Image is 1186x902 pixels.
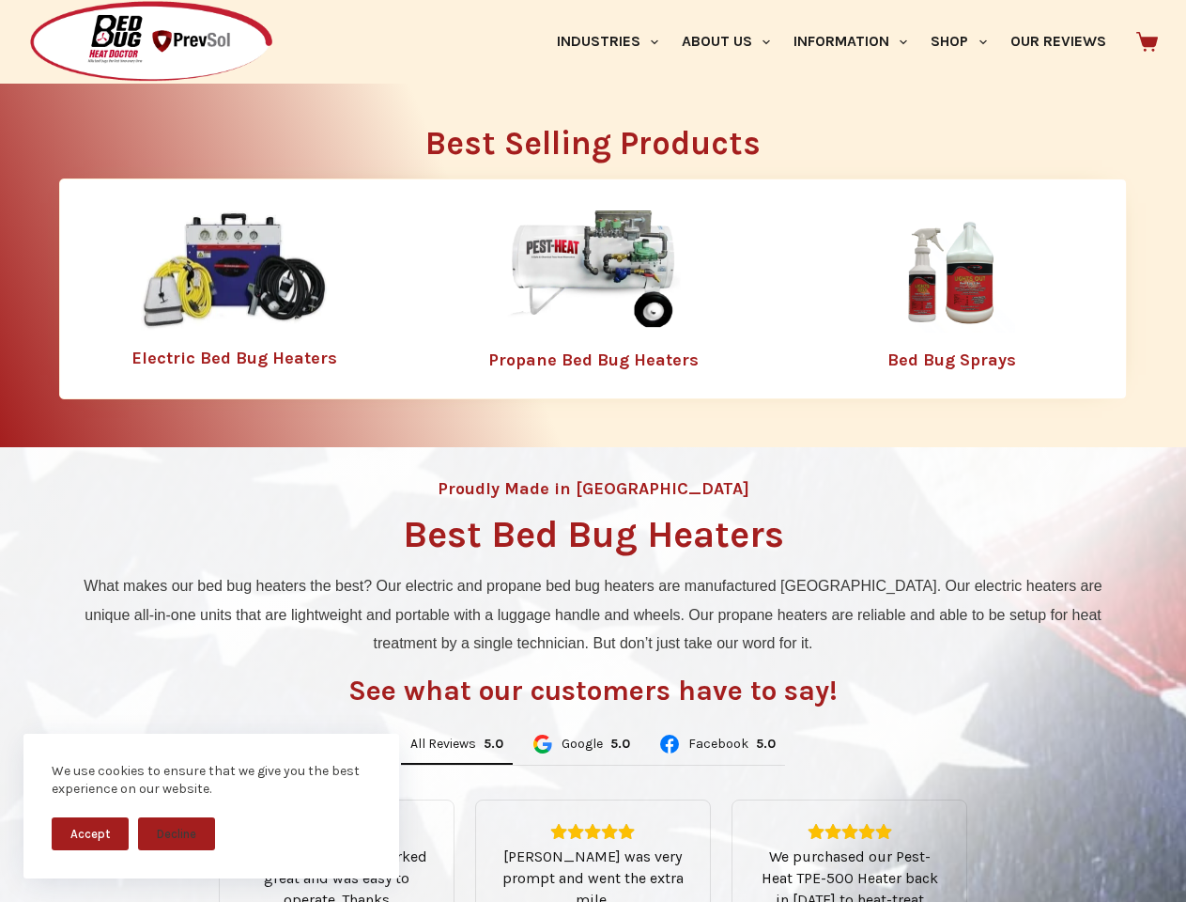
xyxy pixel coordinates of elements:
div: 5.0 [756,736,776,753]
span: All Reviews [410,738,476,751]
div: We use cookies to ensure that we give you the best experience on our website. [52,762,371,799]
span: Facebook [688,738,748,751]
div: 5.0 [610,736,630,753]
button: Accept [52,817,129,850]
div: Rating: 5.0 out of 5 [484,736,503,753]
a: Bed Bug Sprays [887,350,1016,370]
h2: Best Selling Products [59,127,1127,160]
div: Rating: 5.0 out of 5 [499,823,687,840]
div: Rating: 5.0 out of 5 [755,823,944,840]
span: Google [562,738,603,751]
button: Decline [138,817,215,850]
a: Electric Bed Bug Heaters [131,348,337,368]
h4: Proudly Made in [GEOGRAPHIC_DATA] [438,480,749,497]
div: Rating: 5.0 out of 5 [610,736,630,753]
div: 5.0 [484,736,503,753]
div: Rating: 5.0 out of 5 [756,736,776,753]
p: What makes our bed bug heaters the best? Our electric and propane bed bug heaters are manufacture... [69,572,1117,658]
button: Open LiveChat chat widget [15,8,71,64]
h3: See what our customers have to say! [348,676,838,705]
a: Propane Bed Bug Heaters [488,350,699,370]
h1: Best Bed Bug Heaters [403,516,784,553]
